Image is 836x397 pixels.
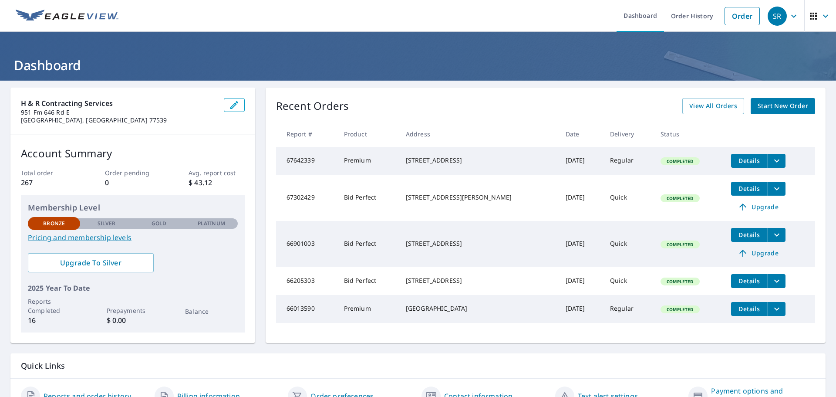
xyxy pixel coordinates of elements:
td: 66205303 [276,267,337,295]
td: Premium [337,147,399,175]
span: Completed [661,278,698,285]
p: $ 43.12 [189,177,244,188]
img: EV Logo [16,10,118,23]
td: Quick [603,175,654,221]
p: Platinum [198,220,225,227]
p: Recent Orders [276,98,349,114]
td: Quick [603,221,654,267]
p: Gold [152,220,166,227]
p: Quick Links [21,360,815,371]
a: Start New Order [751,98,815,114]
button: filesDropdownBtn-66205303 [768,274,785,288]
p: $ 0.00 [107,315,159,326]
p: Avg. report cost [189,168,244,177]
span: Completed [661,195,698,201]
div: [STREET_ADDRESS] [406,276,552,285]
p: Reports Completed [28,297,80,315]
th: Date [559,121,603,147]
td: Regular [603,147,654,175]
p: Total order [21,168,77,177]
td: 66013590 [276,295,337,323]
p: Prepayments [107,306,159,315]
td: [DATE] [559,175,603,221]
p: H & R Contracting Services [21,98,217,109]
p: 0 [105,177,161,188]
span: Upgrade [736,202,780,212]
button: detailsBtn-66901003 [731,228,768,242]
button: detailsBtn-67642339 [731,154,768,168]
a: Upgrade [731,200,785,214]
button: filesDropdownBtn-67642339 [768,154,785,168]
td: 67642339 [276,147,337,175]
p: [GEOGRAPHIC_DATA], [GEOGRAPHIC_DATA] 77539 [21,116,217,124]
span: Upgrade To Silver [35,258,147,268]
span: Completed [661,158,698,164]
td: Bid Perfect [337,175,399,221]
p: Bronze [43,220,65,227]
td: Bid Perfect [337,221,399,267]
a: View All Orders [682,98,744,114]
td: [DATE] [559,267,603,295]
button: detailsBtn-67302429 [731,182,768,196]
p: Balance [185,307,237,316]
p: Membership Level [28,202,238,214]
th: Delivery [603,121,654,147]
h1: Dashboard [10,56,826,74]
td: Bid Perfect [337,267,399,295]
p: 267 [21,177,77,188]
td: [DATE] [559,147,603,175]
div: [GEOGRAPHIC_DATA] [406,304,552,313]
td: [DATE] [559,221,603,267]
button: filesDropdownBtn-67302429 [768,182,785,196]
div: [STREET_ADDRESS] [406,239,552,248]
p: Order pending [105,168,161,177]
td: 66901003 [276,221,337,267]
td: 67302429 [276,175,337,221]
span: Details [736,305,762,313]
td: Regular [603,295,654,323]
a: Order [725,7,760,25]
td: Premium [337,295,399,323]
td: Quick [603,267,654,295]
p: Account Summary [21,146,245,161]
span: Start New Order [758,101,808,112]
div: SR [768,7,787,26]
p: 16 [28,315,80,326]
button: filesDropdownBtn-66901003 [768,228,785,242]
span: View All Orders [689,101,737,112]
a: Pricing and membership levels [28,232,238,243]
th: Status [654,121,724,147]
button: filesDropdownBtn-66013590 [768,302,785,316]
a: Upgrade [731,246,785,260]
p: 2025 Year To Date [28,283,238,293]
div: [STREET_ADDRESS][PERSON_NAME] [406,193,552,202]
p: Silver [98,220,116,227]
th: Address [399,121,559,147]
span: Details [736,184,762,193]
span: Details [736,277,762,285]
td: [DATE] [559,295,603,323]
th: Report # [276,121,337,147]
th: Product [337,121,399,147]
p: 951 Fm 646 Rd E [21,109,217,116]
div: [STREET_ADDRESS] [406,156,552,165]
span: Upgrade [736,248,780,258]
span: Details [736,231,762,239]
button: detailsBtn-66205303 [731,274,768,288]
span: Details [736,156,762,165]
button: detailsBtn-66013590 [731,302,768,316]
span: Completed [661,241,698,248]
a: Upgrade To Silver [28,253,154,272]
span: Completed [661,306,698,312]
